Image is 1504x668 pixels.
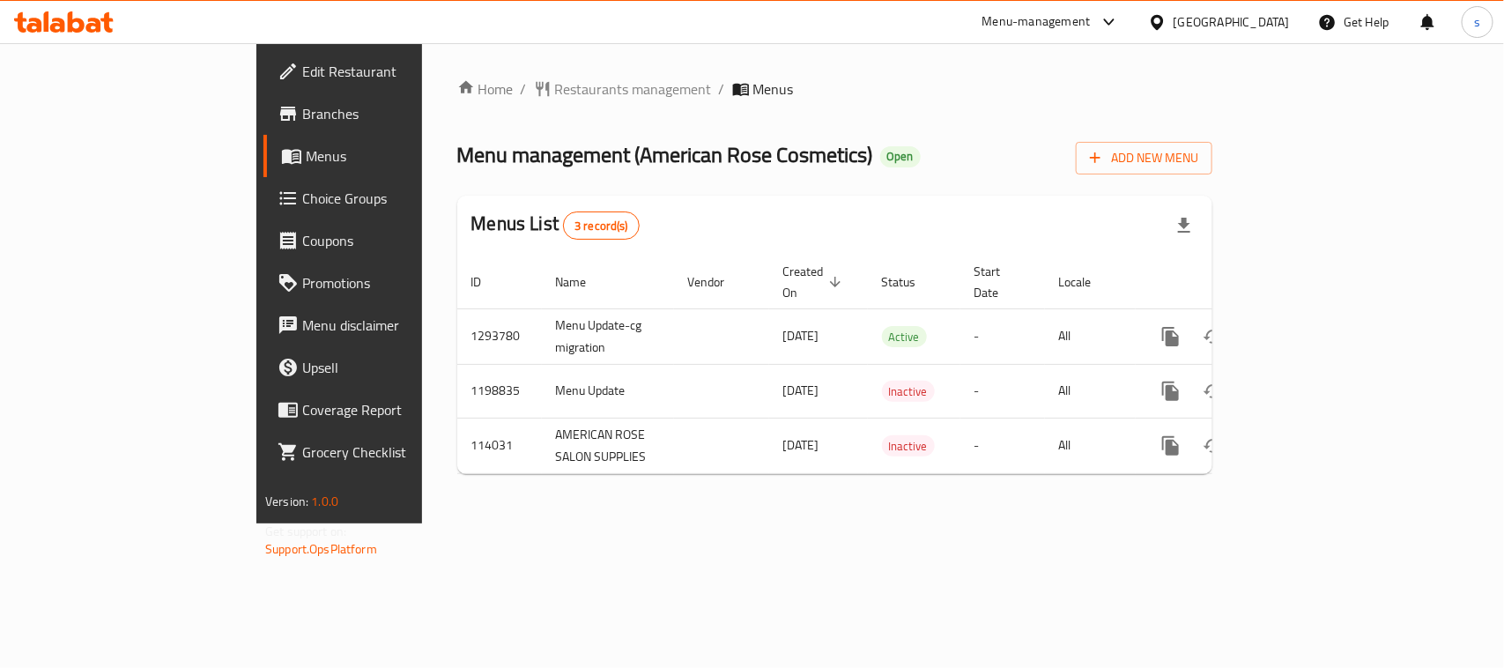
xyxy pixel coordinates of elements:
span: Menus [306,145,493,167]
a: Restaurants management [534,78,712,100]
nav: breadcrumb [457,78,1212,100]
td: Menu Update-cg migration [542,308,674,364]
li: / [719,78,725,100]
span: Inactive [882,436,935,456]
span: [DATE] [783,379,819,402]
a: Menu disclaimer [263,304,508,346]
div: Open [880,146,921,167]
table: enhanced table [457,256,1333,474]
td: - [960,364,1045,418]
button: Change Status [1192,425,1234,467]
div: Menu-management [982,11,1091,33]
div: Active [882,326,927,347]
span: Restaurants management [555,78,712,100]
h2: Menus List [471,211,640,240]
button: Change Status [1192,315,1234,358]
button: Change Status [1192,370,1234,412]
span: Menu disclaimer [302,315,493,336]
div: Inactive [882,381,935,402]
span: [DATE] [783,434,819,456]
span: Add New Menu [1090,147,1198,169]
span: Get support on: [265,520,346,543]
a: Support.OpsPlatform [265,538,377,560]
span: Name [556,271,610,293]
li: / [521,78,527,100]
button: Add New Menu [1076,142,1212,174]
span: Open [880,149,921,164]
a: Grocery Checklist [263,431,508,473]
span: Choice Groups [302,188,493,209]
div: [GEOGRAPHIC_DATA] [1174,12,1290,32]
span: Promotions [302,272,493,293]
button: more [1150,425,1192,467]
td: All [1045,364,1136,418]
td: - [960,418,1045,473]
td: AMERICAN ROSE SALON SUPPLIES [542,418,674,473]
a: Upsell [263,346,508,389]
span: Coverage Report [302,399,493,420]
span: 3 record(s) [564,218,639,234]
span: 1.0.0 [311,490,338,513]
span: Version: [265,490,308,513]
span: [DATE] [783,324,819,347]
div: Total records count [563,212,640,240]
span: Vendor [688,271,748,293]
span: Created On [783,261,847,303]
td: - [960,308,1045,364]
span: Inactive [882,382,935,402]
span: Locale [1059,271,1115,293]
span: Active [882,327,927,347]
td: All [1045,418,1136,473]
a: Choice Groups [263,177,508,219]
span: Start Date [974,261,1024,303]
a: Edit Restaurant [263,50,508,93]
a: Coupons [263,219,508,262]
span: ID [471,271,505,293]
span: s [1474,12,1480,32]
a: Menus [263,135,508,177]
span: Coupons [302,230,493,251]
div: Export file [1163,204,1205,247]
a: Coverage Report [263,389,508,431]
button: more [1150,315,1192,358]
span: Menus [753,78,794,100]
span: Grocery Checklist [302,442,493,463]
a: Branches [263,93,508,135]
th: Actions [1136,256,1333,309]
a: Promotions [263,262,508,304]
span: Menu management ( American Rose Cosmetics ) [457,135,873,174]
td: Menu Update [542,364,674,418]
span: Status [882,271,939,293]
td: All [1045,308,1136,364]
span: Upsell [302,357,493,378]
div: Inactive [882,435,935,456]
button: more [1150,370,1192,412]
span: Branches [302,103,493,124]
span: Edit Restaurant [302,61,493,82]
